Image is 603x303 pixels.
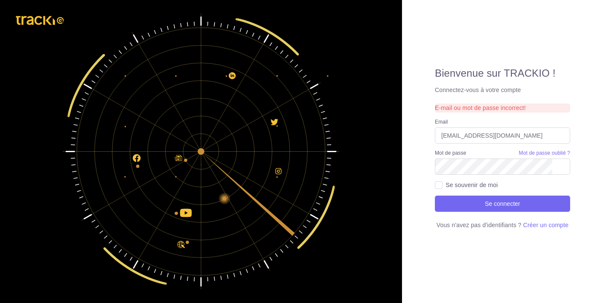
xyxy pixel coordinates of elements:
[437,222,521,228] span: Vous n'avez pas d'identifiants ?
[446,181,498,189] label: Se souvenir de moi
[435,150,466,157] label: Mot de passe
[435,104,570,112] div: E-mail ou mot de passe incorrect!
[12,12,69,29] img: trackio.svg
[435,67,570,80] h2: Bienvenue sur TRACKIO !
[435,118,448,126] label: Email
[435,86,570,95] p: Connectez-vous à votre compte
[519,150,570,159] a: Mot de passe oublié ?
[55,6,347,298] img: Connexion
[523,222,568,228] a: Créer un compte
[435,196,570,212] button: Se connecter
[519,150,570,156] small: Mot de passe oublié ?
[435,127,570,144] input: senseconseil@example.com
